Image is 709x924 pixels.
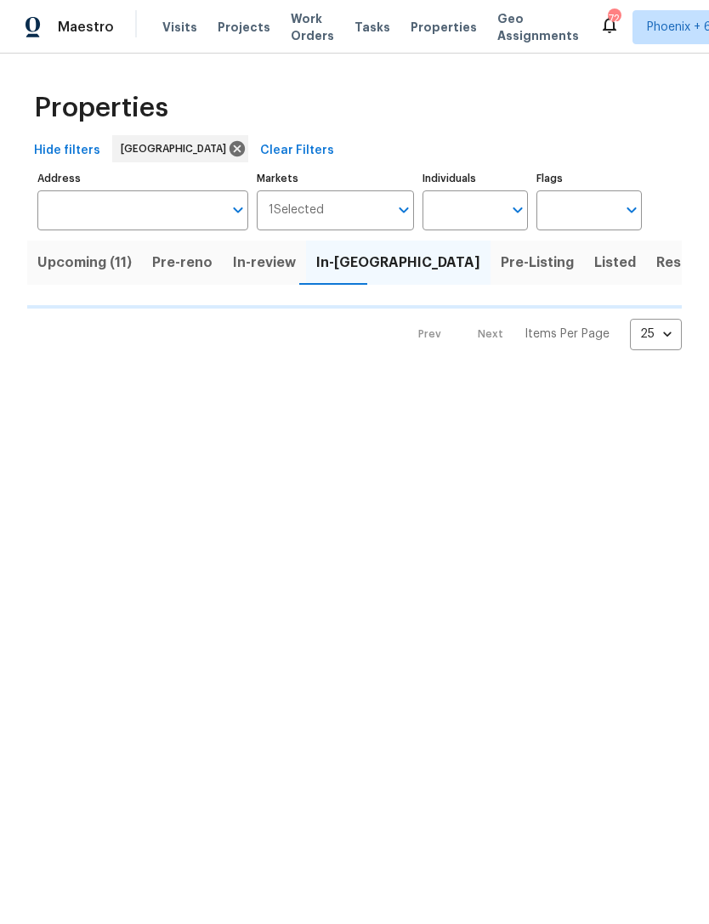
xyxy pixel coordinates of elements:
span: Tasks [354,21,390,33]
span: Pre-Listing [501,251,574,275]
span: [GEOGRAPHIC_DATA] [121,140,233,157]
div: [GEOGRAPHIC_DATA] [112,135,248,162]
span: Clear Filters [260,140,334,162]
label: Address [37,173,248,184]
label: Flags [536,173,642,184]
button: Open [392,198,416,222]
span: Visits [162,19,197,36]
span: Projects [218,19,270,36]
span: 1 Selected [269,203,324,218]
span: In-[GEOGRAPHIC_DATA] [316,251,480,275]
span: Maestro [58,19,114,36]
span: Geo Assignments [497,10,579,44]
span: Hide filters [34,140,100,162]
div: 72 [608,10,620,27]
span: Work Orders [291,10,334,44]
div: 25 [630,312,682,356]
span: Properties [34,99,168,116]
span: Upcoming (11) [37,251,132,275]
button: Open [620,198,644,222]
span: In-review [233,251,296,275]
button: Open [226,198,250,222]
span: Resale [656,251,700,275]
button: Clear Filters [253,135,341,167]
label: Markets [257,173,415,184]
span: Properties [411,19,477,36]
button: Hide filters [27,135,107,167]
span: Listed [594,251,636,275]
button: Open [506,198,530,222]
span: Pre-reno [152,251,213,275]
p: Items Per Page [525,326,610,343]
nav: Pagination Navigation [402,319,682,350]
label: Individuals [423,173,528,184]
